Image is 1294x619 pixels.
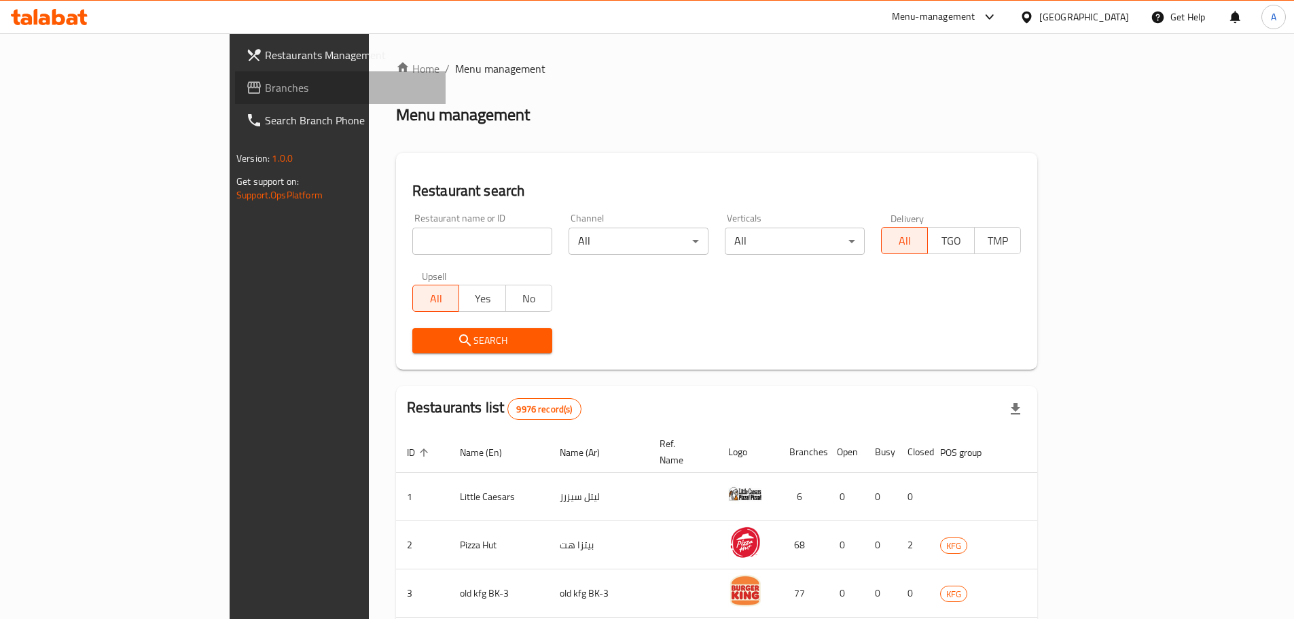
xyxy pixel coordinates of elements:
[897,431,929,473] th: Closed
[887,231,922,251] span: All
[422,271,447,281] label: Upsell
[778,473,826,521] td: 6
[418,289,454,308] span: All
[728,525,762,559] img: Pizza Hut
[412,228,552,255] input: Search for restaurant name or ID..
[272,149,293,167] span: 1.0.0
[412,328,552,353] button: Search
[941,586,967,602] span: KFG
[549,473,649,521] td: ليتل سيزرز
[265,79,435,96] span: Branches
[407,444,433,461] span: ID
[999,393,1032,425] div: Export file
[549,569,649,618] td: old kfg BK-3
[265,112,435,128] span: Search Branch Phone
[505,285,552,312] button: No
[717,431,778,473] th: Logo
[974,227,1021,254] button: TMP
[235,39,446,71] a: Restaurants Management
[449,473,549,521] td: Little Caesars
[881,227,928,254] button: All
[236,186,323,204] a: Support.OpsPlatform
[897,521,929,569] td: 2
[892,9,975,25] div: Menu-management
[778,521,826,569] td: 68
[449,569,549,618] td: old kfg BK-3
[826,473,864,521] td: 0
[455,60,545,77] span: Menu management
[236,173,299,190] span: Get support on:
[864,473,897,521] td: 0
[826,521,864,569] td: 0
[396,104,530,126] h2: Menu management
[465,289,500,308] span: Yes
[728,573,762,607] img: old kfg BK-3
[725,228,865,255] div: All
[460,444,520,461] span: Name (En)
[412,181,1021,201] h2: Restaurant search
[897,473,929,521] td: 0
[549,521,649,569] td: بيتزا هت
[941,538,967,554] span: KFG
[508,403,580,416] span: 9976 record(s)
[826,569,864,618] td: 0
[265,47,435,63] span: Restaurants Management
[864,431,897,473] th: Busy
[980,231,1016,251] span: TMP
[423,332,541,349] span: Search
[897,569,929,618] td: 0
[864,569,897,618] td: 0
[236,149,270,167] span: Version:
[511,289,547,308] span: No
[507,398,581,420] div: Total records count
[235,71,446,104] a: Branches
[445,60,450,77] li: /
[927,227,974,254] button: TGO
[864,521,897,569] td: 0
[778,431,826,473] th: Branches
[728,477,762,511] img: Little Caesars
[1271,10,1276,24] span: A
[560,444,617,461] span: Name (Ar)
[940,444,999,461] span: POS group
[569,228,708,255] div: All
[660,436,701,468] span: Ref. Name
[1039,10,1129,24] div: [GEOGRAPHIC_DATA]
[407,397,581,420] h2: Restaurants list
[459,285,505,312] button: Yes
[396,60,1037,77] nav: breadcrumb
[778,569,826,618] td: 77
[449,521,549,569] td: Pizza Hut
[235,104,446,137] a: Search Branch Phone
[891,213,924,223] label: Delivery
[412,285,459,312] button: All
[933,231,969,251] span: TGO
[826,431,864,473] th: Open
